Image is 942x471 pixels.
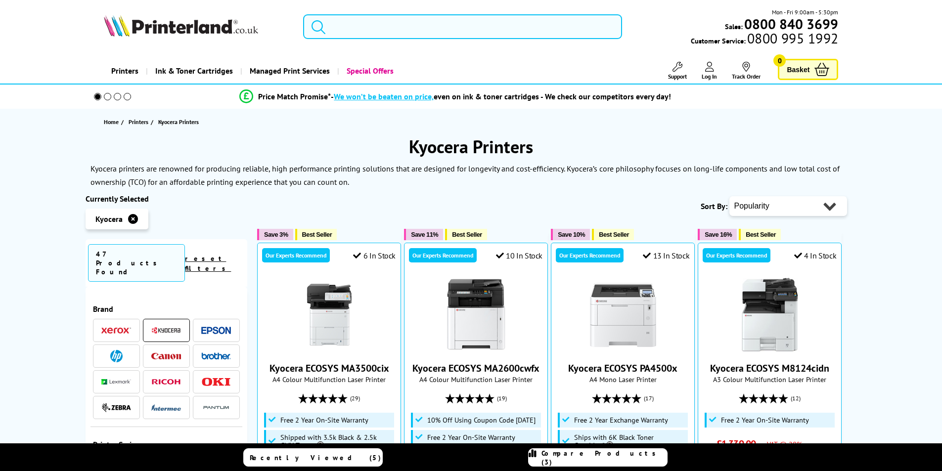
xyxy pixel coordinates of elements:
[732,62,761,80] a: Track Order
[778,59,838,80] a: Basket 0
[263,375,396,384] span: A4 Colour Multifunction Laser Printer
[409,248,477,262] div: Our Experts Recommend
[129,117,151,127] a: Printers
[497,389,507,408] span: (19)
[599,231,629,238] span: Best Seller
[586,344,660,354] a: Kyocera ECOSYS PA4500x
[439,278,513,352] img: Kyocera ECOSYS MA2600cwfx
[243,448,383,467] a: Recently Viewed (5)
[151,350,181,362] a: Canon
[556,375,689,384] span: A4 Mono Laser Printer
[292,278,366,352] img: Kyocera ECOSYS MA3500cix
[703,375,836,384] span: A3 Colour Multifunction Laser Printer
[151,327,181,334] img: Kyocera
[743,19,838,29] a: 0800 840 3699
[746,34,838,43] span: 0800 995 1992
[104,117,121,127] a: Home
[258,91,331,101] span: Price Match Promise*
[104,58,146,84] a: Printers
[701,201,727,211] span: Sort By:
[337,58,401,84] a: Special Offers
[702,62,717,80] a: Log In
[427,433,515,441] span: Free 2 Year On-Site Warranty
[269,362,389,375] a: Kyocera ECOSYS MA3500cix
[151,379,181,385] img: Ricoh
[772,7,838,17] span: Mon - Fri 9:00am - 5:30pm
[668,73,687,80] span: Support
[81,88,831,105] li: modal_Promise
[496,251,542,260] div: 10 In Stock
[292,344,366,354] a: Kyocera ECOSYS MA3500cix
[698,229,737,240] button: Save 16%
[556,248,624,262] div: Our Experts Recommend
[710,362,829,375] a: Kyocera ECOSYS M8124cidn
[717,437,756,450] span: £1,339.00
[280,433,392,449] span: Shipped with 3.5k Black & 2.5k CMY Toners
[101,379,131,385] img: Lexmark
[302,231,332,238] span: Best Seller
[280,416,368,424] span: Free 2 Year On-Site Warranty
[574,433,686,449] span: Ships with 6K Black Toner Cartridge*
[93,304,240,314] span: Brand
[158,118,199,126] span: Kyocera Printers
[705,231,732,238] span: Save 16%
[129,117,148,127] span: Printers
[331,91,671,101] div: - even on ink & toner cartridges - We check our competitors every day!
[110,350,123,362] img: HP
[264,231,288,238] span: Save 3%
[185,254,231,273] a: reset filters
[643,251,689,260] div: 13 In Stock
[155,58,233,84] span: Ink & Toner Cartridges
[592,229,634,240] button: Best Seller
[721,416,809,424] span: Free 2 Year On-Site Warranty
[691,34,838,45] span: Customer Service:
[101,327,131,334] img: Xerox
[787,63,809,76] span: Basket
[151,324,181,337] a: Kyocera
[733,344,807,354] a: Kyocera ECOSYS M8124cidn
[201,352,231,359] img: Brother
[101,324,131,337] a: Xerox
[201,350,231,362] a: Brother
[104,15,291,39] a: Printerland Logo
[445,229,487,240] button: Best Seller
[528,448,668,467] a: Compare Products (3)
[86,194,248,204] div: Currently Selected
[558,231,585,238] span: Save 10%
[95,214,123,224] span: Kyocera
[90,164,840,187] p: Kyocera printers are renowned for producing reliable, high performance printing solutions that ar...
[791,389,801,408] span: (12)
[452,231,482,238] span: Best Seller
[725,22,743,31] span: Sales:
[151,376,181,388] a: Ricoh
[758,439,802,449] span: ex VAT @ 20%
[353,251,396,260] div: 6 In Stock
[101,376,131,388] a: Lexmark
[240,58,337,84] a: Managed Print Services
[746,231,776,238] span: Best Seller
[257,229,293,240] button: Save 3%
[201,376,231,388] a: OKI
[201,324,231,337] a: Epson
[101,403,131,413] img: Zebra
[551,229,590,240] button: Save 10%
[744,15,838,33] b: 0800 840 3699
[250,453,381,462] span: Recently Viewed (5)
[151,353,181,359] img: Canon
[151,404,181,411] img: Intermec
[409,375,542,384] span: A4 Colour Multifunction Laser Printer
[703,248,770,262] div: Our Experts Recommend
[411,231,438,238] span: Save 11%
[334,91,434,101] span: We won’t be beaten on price,
[427,416,536,424] span: 10% Off Using Coupon Code [DATE]
[93,439,240,449] span: Printer Series
[104,15,258,37] img: Printerland Logo
[404,229,443,240] button: Save 11%
[412,362,539,375] a: Kyocera ECOSYS MA2600cwfx
[88,244,185,282] span: 47 Products Found
[201,378,231,386] img: OKI
[101,401,131,414] a: Zebra
[151,401,181,414] a: Intermec
[739,229,781,240] button: Best Seller
[574,416,668,424] span: Free 2 Year Exchange Warranty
